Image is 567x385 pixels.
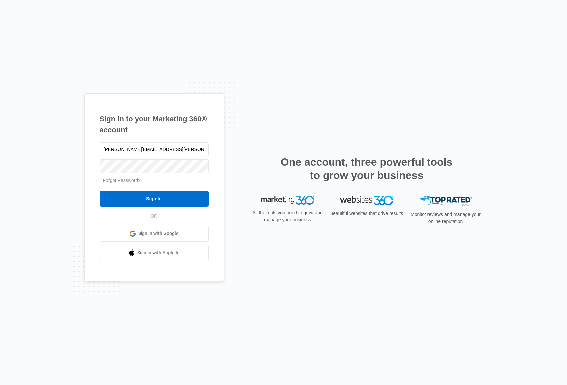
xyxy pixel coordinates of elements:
p: Beautiful websites that drive results [330,210,404,217]
span: Sign in with Apple Id [137,249,180,256]
p: Monitor reviews and manage your online reputation [409,211,483,225]
h2: One account, three powerful tools to grow your business [279,155,455,182]
span: OR [146,213,162,220]
a: Sign in with Google [100,226,209,242]
img: Marketing 360 [261,196,314,205]
span: Sign in with Google [138,230,179,237]
h1: Sign in to your Marketing 360® account [100,113,209,135]
input: Sign In [100,191,209,207]
a: Forgot Password? [103,178,141,183]
img: Top Rated Local [419,196,472,207]
a: Sign in with Apple Id [100,245,209,261]
input: Email [100,142,209,156]
img: Websites 360 [340,196,393,205]
p: All the tools you need to grow and manage your business [250,209,325,223]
